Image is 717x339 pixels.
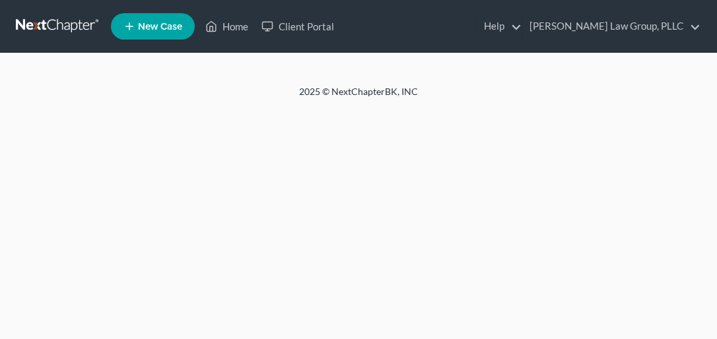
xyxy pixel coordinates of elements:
[255,15,341,38] a: Client Portal
[111,13,195,40] new-legal-case-button: New Case
[199,15,255,38] a: Home
[523,15,700,38] a: [PERSON_NAME] Law Group, PLLC
[477,15,522,38] a: Help
[42,85,675,109] div: 2025 © NextChapterBK, INC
